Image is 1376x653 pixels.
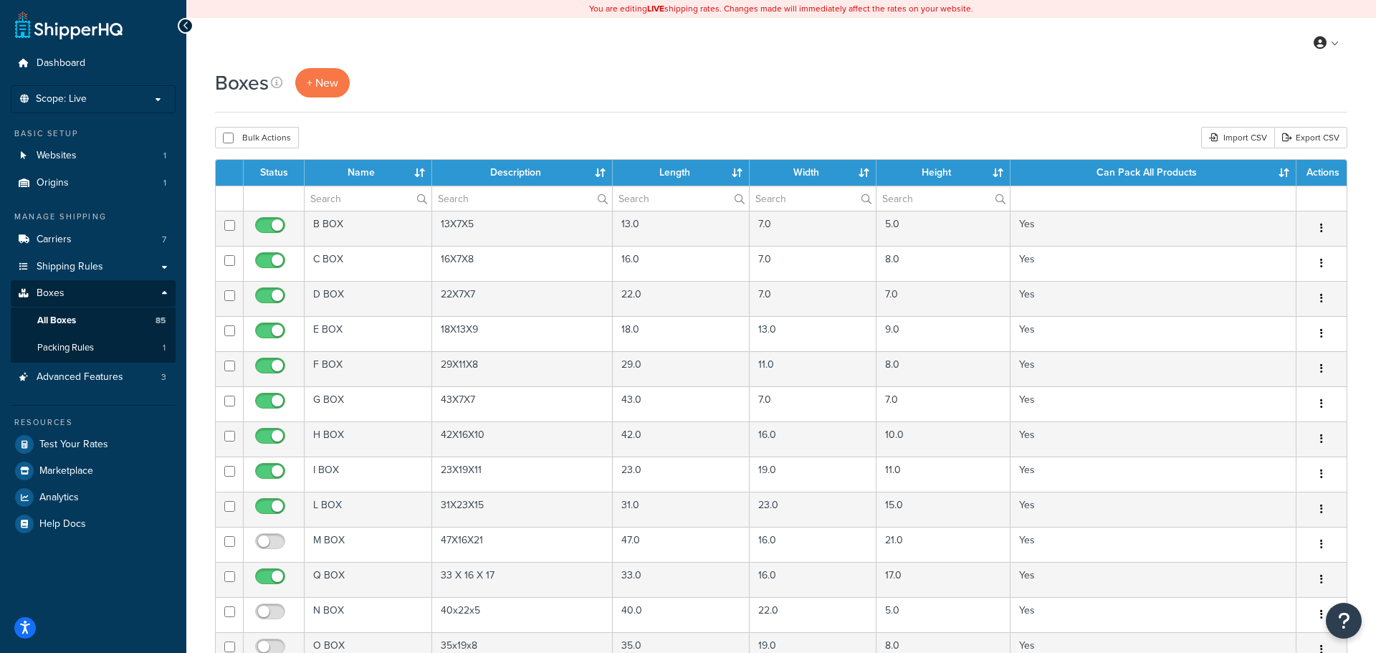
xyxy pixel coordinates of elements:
td: 43.0 [613,386,750,421]
li: All Boxes [11,308,176,334]
li: Carriers [11,227,176,253]
th: Can Pack All Products : activate to sort column ascending [1010,160,1296,186]
td: 15.0 [876,492,1010,527]
td: 31.0 [613,492,750,527]
td: Yes [1010,457,1296,492]
span: Websites [37,150,77,162]
th: Description : activate to sort column ascending [432,160,613,186]
td: 19.0 [750,457,876,492]
td: Yes [1010,351,1296,386]
span: Packing Rules [37,342,94,354]
td: 7.0 [750,246,876,281]
td: L BOX [305,492,432,527]
td: B BOX [305,211,432,246]
span: Marketplace [39,465,93,477]
span: Analytics [39,492,79,504]
li: Origins [11,170,176,196]
span: Scope: Live [36,93,87,105]
a: Packing Rules 1 [11,335,176,361]
td: 47.0 [613,527,750,562]
td: F BOX [305,351,432,386]
a: Boxes [11,280,176,307]
th: Height : activate to sort column ascending [876,160,1010,186]
td: 8.0 [876,246,1010,281]
td: 22X7X7 [432,281,613,316]
td: 42X16X10 [432,421,613,457]
td: 7.0 [876,386,1010,421]
td: 13.0 [750,316,876,351]
td: 40x22x5 [432,597,613,632]
td: 43X7X7 [432,386,613,421]
td: 7.0 [750,211,876,246]
li: Boxes [11,280,176,362]
li: Dashboard [11,50,176,77]
td: 33 X 16 X 17 [432,562,613,597]
td: 42.0 [613,421,750,457]
b: LIVE [647,2,664,15]
td: Yes [1010,386,1296,421]
div: Basic Setup [11,128,176,140]
li: Advanced Features [11,364,176,391]
th: Name : activate to sort column ascending [305,160,432,186]
td: I BOX [305,457,432,492]
span: Dashboard [37,57,85,70]
a: Advanced Features 3 [11,364,176,391]
td: 9.0 [876,316,1010,351]
span: Test Your Rates [39,439,108,451]
input: Search [750,186,875,211]
th: Status [244,160,305,186]
td: 21.0 [876,527,1010,562]
td: N BOX [305,597,432,632]
td: Q BOX [305,562,432,597]
td: Yes [1010,281,1296,316]
li: Test Your Rates [11,432,176,457]
input: Search [305,186,431,211]
a: Origins 1 [11,170,176,196]
span: Shipping Rules [37,261,103,273]
a: Help Docs [11,511,176,537]
td: 18.0 [613,316,750,351]
span: Advanced Features [37,371,123,383]
span: Carriers [37,234,72,246]
td: 16X7X8 [432,246,613,281]
td: Yes [1010,316,1296,351]
td: 13.0 [613,211,750,246]
span: + New [307,75,338,91]
td: 29.0 [613,351,750,386]
th: Actions [1296,160,1347,186]
button: Bulk Actions [215,127,299,148]
td: 18X13X9 [432,316,613,351]
td: 22.0 [613,281,750,316]
td: 22.0 [750,597,876,632]
td: 16.0 [613,246,750,281]
span: 85 [156,315,166,327]
li: Websites [11,143,176,169]
a: Shipping Rules [11,254,176,280]
input: Search [432,186,613,211]
td: 23.0 [613,457,750,492]
td: Yes [1010,597,1296,632]
td: E BOX [305,316,432,351]
span: All Boxes [37,315,76,327]
td: 16.0 [750,421,876,457]
span: 3 [161,371,166,383]
td: 29X11X8 [432,351,613,386]
th: Length : activate to sort column ascending [613,160,750,186]
td: Yes [1010,211,1296,246]
a: Carriers 7 [11,227,176,253]
button: Open Resource Center [1326,603,1362,639]
td: G BOX [305,386,432,421]
a: Marketplace [11,458,176,484]
span: Boxes [37,287,64,300]
td: 17.0 [876,562,1010,597]
span: Origins [37,177,69,189]
td: 40.0 [613,597,750,632]
td: 31X23X15 [432,492,613,527]
a: Analytics [11,485,176,510]
td: Yes [1010,421,1296,457]
td: 7.0 [750,281,876,316]
a: ShipperHQ Home [15,11,123,39]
